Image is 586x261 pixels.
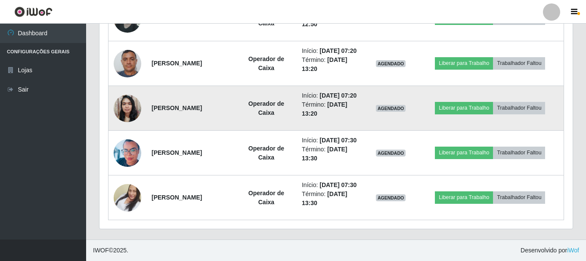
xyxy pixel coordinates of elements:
[319,92,357,99] time: [DATE] 07:20
[152,60,202,67] strong: [PERSON_NAME]
[435,57,493,69] button: Liberar para Trabalho
[302,145,360,163] li: Término:
[493,102,545,114] button: Trabalhador Faltou
[248,11,284,27] strong: Operador de Caixa
[152,194,202,201] strong: [PERSON_NAME]
[152,149,202,156] strong: [PERSON_NAME]
[248,190,284,206] strong: Operador de Caixa
[376,194,406,201] span: AGENDADO
[14,6,53,17] img: CoreUI Logo
[319,181,357,188] time: [DATE] 07:30
[93,247,109,254] span: IWOF
[248,145,284,161] strong: Operador de Caixa
[376,150,406,157] span: AGENDADO
[302,190,360,208] li: Término:
[152,104,202,111] strong: [PERSON_NAME]
[114,173,141,222] img: 1742563763298.jpeg
[114,90,141,126] img: 1736008247371.jpeg
[93,246,128,255] span: © 2025 .
[376,105,406,112] span: AGENDADO
[493,57,545,69] button: Trabalhador Faltou
[435,102,493,114] button: Liberar para Trabalho
[302,136,360,145] li: Início:
[114,135,141,170] img: 1650895174401.jpeg
[521,246,579,255] span: Desenvolvido por
[319,47,357,54] time: [DATE] 07:20
[302,55,360,74] li: Término:
[302,46,360,55] li: Início:
[319,137,357,144] time: [DATE] 07:30
[567,247,579,254] a: iWof
[302,181,360,190] li: Início:
[302,100,360,118] li: Término:
[493,191,545,203] button: Trabalhador Faltou
[435,147,493,159] button: Liberar para Trabalho
[248,55,284,71] strong: Operador de Caixa
[493,147,545,159] button: Trabalhador Faltou
[114,45,141,82] img: 1713995308559.jpeg
[435,191,493,203] button: Liberar para Trabalho
[302,91,360,100] li: Início:
[248,100,284,116] strong: Operador de Caixa
[376,60,406,67] span: AGENDADO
